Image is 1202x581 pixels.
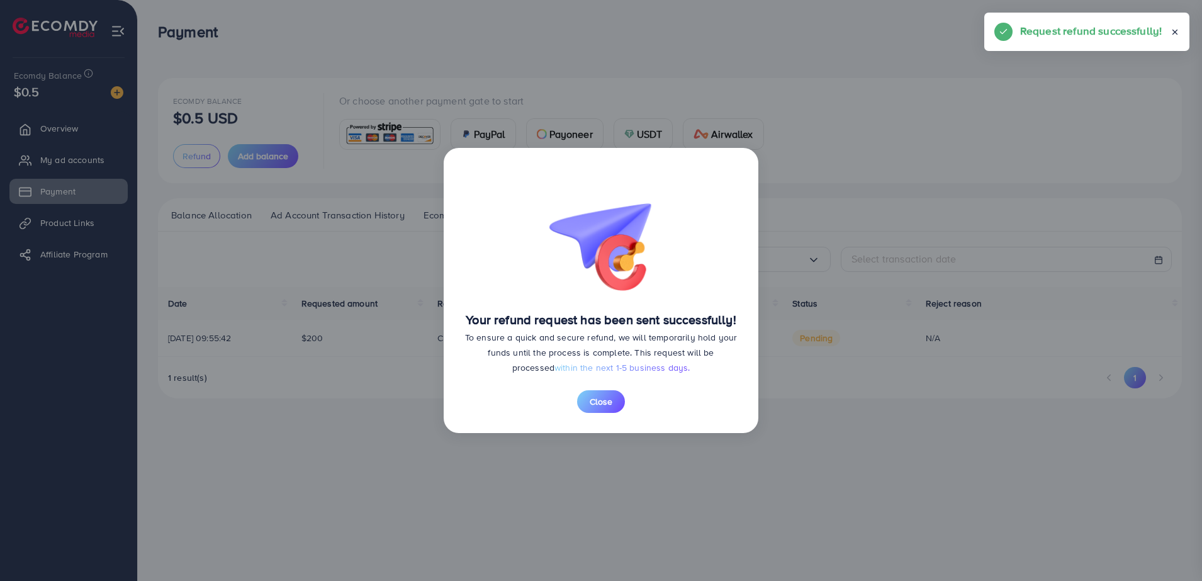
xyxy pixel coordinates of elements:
[538,168,664,296] img: bg-request-refund-success.26ac5564.png
[464,312,738,327] h4: Your refund request has been sent successfully!
[1149,524,1193,572] iframe: Chat
[554,361,690,374] span: within the next 1-5 business days.
[577,390,625,413] button: Close
[464,330,738,375] p: To ensure a quick and secure refund, we will temporarily hold your funds until the process is com...
[1020,23,1162,39] h5: Request refund successfully!
[590,395,612,408] span: Close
